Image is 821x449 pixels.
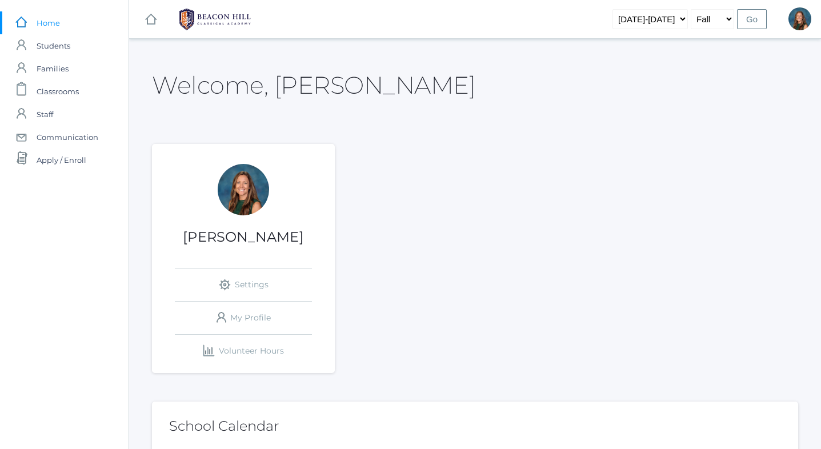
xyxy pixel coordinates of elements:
[172,5,258,34] img: BHCALogos-05-308ed15e86a5a0abce9b8dd61676a3503ac9727e845dece92d48e8588c001991.png
[37,149,86,171] span: Apply / Enroll
[175,268,312,301] a: Settings
[37,126,98,149] span: Communication
[218,164,269,215] div: Andrea Deutsch
[175,302,312,334] a: My Profile
[152,230,335,244] h1: [PERSON_NAME]
[175,335,312,367] a: Volunteer Hours
[169,419,781,434] h2: School Calendar
[37,34,70,57] span: Students
[737,9,767,29] input: Go
[788,7,811,30] div: Andrea Deutsch
[37,103,53,126] span: Staff
[37,11,60,34] span: Home
[37,80,79,103] span: Classrooms
[152,72,475,98] h2: Welcome, [PERSON_NAME]
[37,57,69,80] span: Families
